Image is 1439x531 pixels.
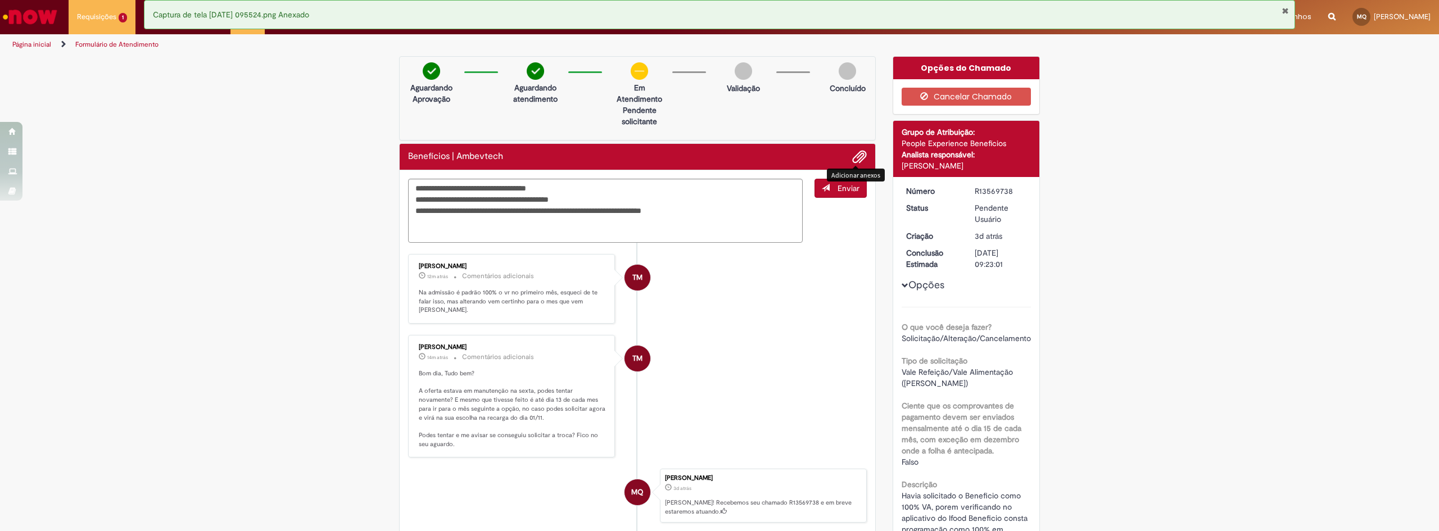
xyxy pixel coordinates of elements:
p: Pendente solicitante [612,105,667,127]
dt: Conclusão Estimada [898,247,967,270]
b: Descrição [902,479,937,489]
span: Vale Refeição/Vale Alimentação ([PERSON_NAME]) [902,367,1015,388]
span: TM [632,264,642,291]
small: Comentários adicionais [462,271,534,281]
div: Marco Aurelio De Quadros [625,479,650,505]
p: Em Atendimento [612,82,667,105]
li: Marco Aurelio De Quadros [408,469,867,523]
div: [PERSON_NAME] [419,344,606,351]
div: Adicionar anexos [827,169,885,181]
span: MQ [1357,13,1366,20]
dt: Criação [898,230,967,242]
time: 26/09/2025 10:22:57 [673,485,691,492]
div: Tairine Maurina [625,346,650,371]
img: check-circle-green.png [527,62,544,80]
p: Bom dia, Tudo bem? A oferta estava em manutenção na sexta, podes tentar novamente? E mesmo que ti... [419,369,606,448]
span: [PERSON_NAME] [1374,12,1431,21]
img: check-circle-green.png [423,62,440,80]
h2: Benefícios | Ambevtech Histórico de tíquete [408,152,503,162]
p: [PERSON_NAME]! Recebemos seu chamado R13569738 e em breve estaremos atuando. [665,498,861,516]
a: Formulário de Atendimento [75,40,159,49]
img: circle-minus.png [631,62,648,80]
span: Falso [902,457,918,467]
p: Concluído [830,83,866,94]
b: Tipo de solicitação [902,356,967,366]
span: 12m atrás [427,273,448,280]
span: MQ [631,479,643,506]
span: Requisições [77,11,116,22]
button: Enviar [814,179,867,198]
div: Pendente Usuário [975,202,1027,225]
div: Tairine Maurina [625,265,650,291]
span: Solicitação/Alteração/Cancelamento [902,333,1031,343]
span: TM [632,345,642,372]
b: Ciente que os comprovantes de pagamento devem ser enviados mensalmente até o dia 15 de cada mês, ... [902,401,1021,456]
span: 3d atrás [975,231,1002,241]
time: 29/09/2025 09:43:57 [427,354,448,361]
div: R13569738 [975,185,1027,197]
div: [DATE] 09:23:01 [975,247,1027,270]
p: Validação [727,83,760,94]
div: [PERSON_NAME] [665,475,861,482]
span: 14m atrás [427,354,448,361]
time: 26/09/2025 10:22:57 [975,231,1002,241]
div: People Experience Benefícios [902,138,1031,149]
dt: Número [898,185,967,197]
img: img-circle-grey.png [839,62,856,80]
textarea: Digite sua mensagem aqui... [408,179,803,243]
div: Analista responsável: [902,149,1031,160]
p: Na admissão é padrão 100% o vr no primeiro mês, esqueci de te falar isso, mas alterando vem certi... [419,288,606,315]
div: Grupo de Atribuição: [902,126,1031,138]
img: img-circle-grey.png [735,62,752,80]
button: Cancelar Chamado [902,88,1031,106]
span: Enviar [838,183,859,193]
ul: Trilhas de página [8,34,951,55]
img: ServiceNow [1,6,59,28]
span: Captura de tela [DATE] 095524.png Anexado [153,10,309,20]
b: O que você deseja fazer? [902,322,992,332]
p: Aguardando Aprovação [404,82,459,105]
button: Fechar Notificação [1282,6,1289,15]
div: [PERSON_NAME] [419,263,606,270]
time: 29/09/2025 09:45:36 [427,273,448,280]
div: 26/09/2025 10:22:57 [975,230,1027,242]
a: Página inicial [12,40,51,49]
div: [PERSON_NAME] [902,160,1031,171]
small: Comentários adicionais [462,352,534,362]
button: Adicionar anexos [852,149,867,164]
p: Aguardando atendimento [508,82,563,105]
dt: Status [898,202,967,214]
span: 1 [119,13,127,22]
span: 3d atrás [673,485,691,492]
div: Opções do Chamado [893,57,1040,79]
